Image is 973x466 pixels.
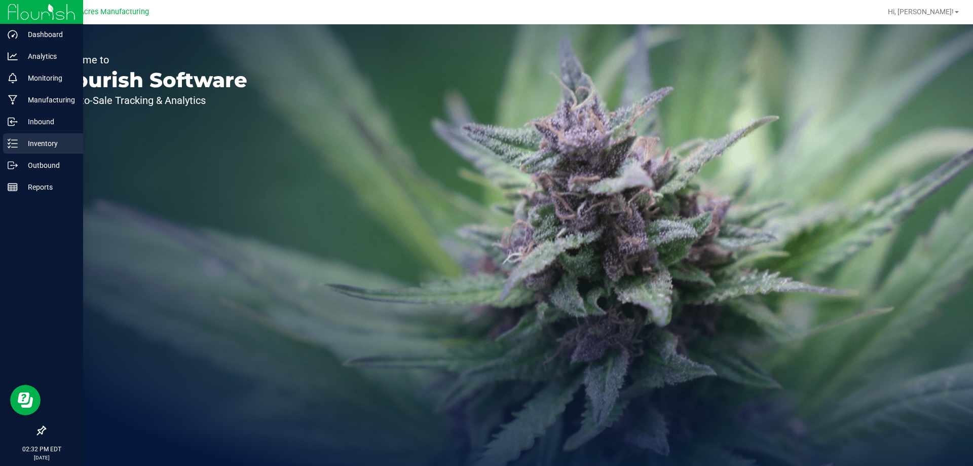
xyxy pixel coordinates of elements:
[8,117,18,127] inline-svg: Inbound
[18,181,79,193] p: Reports
[55,95,247,105] p: Seed-to-Sale Tracking & Analytics
[55,55,247,65] p: Welcome to
[18,28,79,41] p: Dashboard
[8,29,18,40] inline-svg: Dashboard
[5,454,79,461] p: [DATE]
[55,70,247,90] p: Flourish Software
[8,51,18,61] inline-svg: Analytics
[8,138,18,149] inline-svg: Inventory
[888,8,954,16] span: Hi, [PERSON_NAME]!
[58,8,149,16] span: Green Acres Manufacturing
[18,137,79,150] p: Inventory
[18,159,79,171] p: Outbound
[5,445,79,454] p: 02:32 PM EDT
[8,160,18,170] inline-svg: Outbound
[10,385,41,415] iframe: Resource center
[18,72,79,84] p: Monitoring
[8,182,18,192] inline-svg: Reports
[18,50,79,62] p: Analytics
[18,116,79,128] p: Inbound
[18,94,79,106] p: Manufacturing
[8,73,18,83] inline-svg: Monitoring
[8,95,18,105] inline-svg: Manufacturing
